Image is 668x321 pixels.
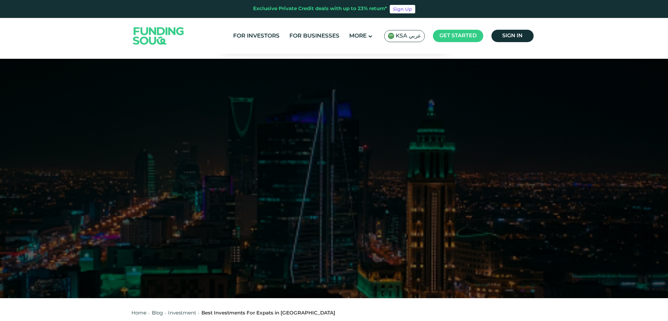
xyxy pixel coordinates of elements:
[439,33,477,38] span: Get started
[152,311,163,315] a: Blog
[349,33,367,39] span: More
[388,33,394,39] img: SA Flag
[396,32,421,40] span: KSA عربي
[127,20,191,53] img: Logo
[288,31,341,41] a: For Businesses
[491,30,534,42] a: Sign in
[390,5,415,13] a: Sign Up
[253,5,387,13] div: Exclusive Private Credit deals with up to 23% return*
[502,33,522,38] span: Sign in
[168,311,196,315] a: Investment
[231,31,281,41] a: For Investors
[131,311,146,315] a: Home
[201,310,335,317] div: Best Investments For Expats in [GEOGRAPHIC_DATA]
